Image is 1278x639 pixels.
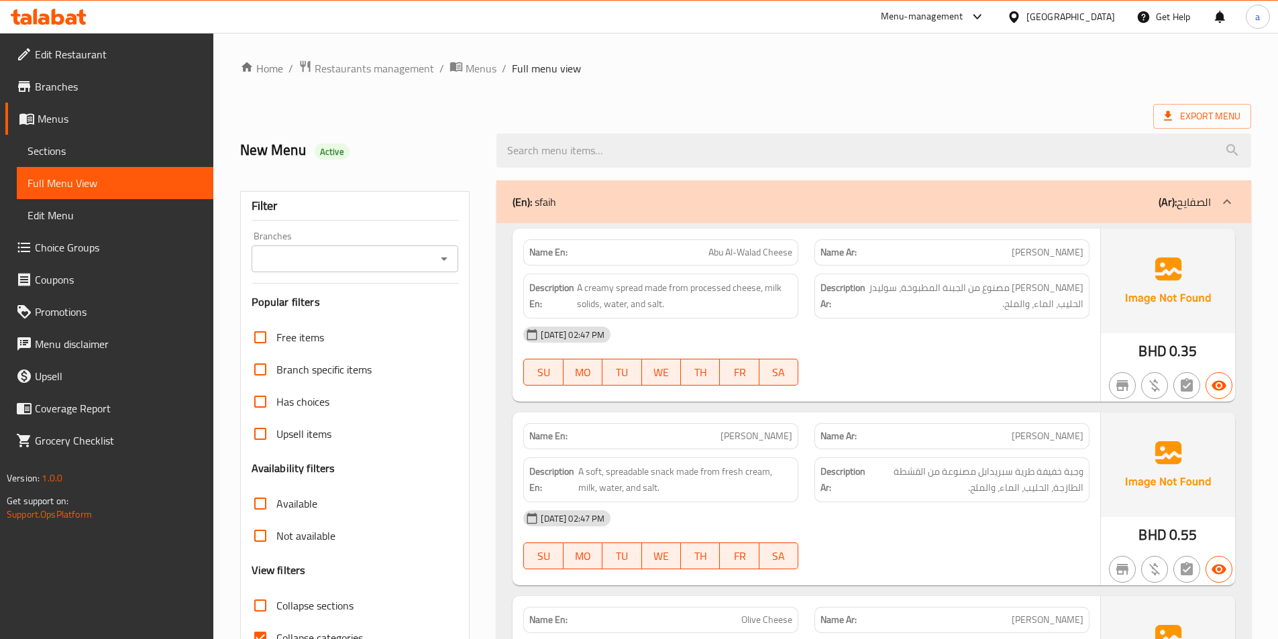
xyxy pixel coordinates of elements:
[276,528,335,544] span: Not available
[17,135,213,167] a: Sections
[820,280,865,312] strong: Description Ar:
[820,463,865,496] strong: Description Ar:
[1101,229,1235,333] img: Ae5nvW7+0k+MAAAAAElFTkSuQmCC
[881,9,963,25] div: Menu-management
[647,546,676,566] span: WE
[569,546,597,566] span: MO
[820,429,857,443] strong: Name Ar:
[5,392,213,424] a: Coverage Report
[35,432,203,449] span: Grocery Checklist
[647,363,676,382] span: WE
[240,60,283,76] a: Home
[577,280,792,312] span: A creamy spread made from processed cheese, milk solids, water, and salt.
[5,264,213,296] a: Coupons
[276,426,331,442] span: Upsell items
[868,280,1083,312] span: سبريد كريمي مصنوع من الجبنة المطبوخة، سوليدز الحليب، الماء، والملح.
[868,463,1083,496] span: وجبة خفيفة طرية سبريدابل مصنوعة من القشطة الطازجة، الحليب، الماء، والملح.
[35,304,203,320] span: Promotions
[1012,245,1083,259] span: [PERSON_NAME]
[439,60,444,76] li: /
[276,597,354,614] span: Collapse sections
[5,296,213,328] a: Promotions
[602,359,641,386] button: TU
[1026,9,1115,24] div: [GEOGRAPHIC_DATA]
[535,512,610,525] span: [DATE] 02:47 PM
[741,613,792,627] span: Olive Cheese
[276,361,372,377] span: Branch specific items
[529,245,568,259] strong: Name En:
[35,368,203,384] span: Upsell
[1169,338,1197,364] span: 0.35
[315,143,350,160] div: Active
[5,38,213,70] a: Edit Restaurant
[759,359,798,386] button: SA
[252,461,335,476] h3: Availability filters
[529,363,557,382] span: SU
[28,143,203,159] span: Sections
[512,60,581,76] span: Full menu view
[5,424,213,457] a: Grocery Checklist
[1153,104,1251,129] span: Export Menu
[35,272,203,288] span: Coupons
[608,546,636,566] span: TU
[642,542,681,569] button: WE
[240,140,481,160] h2: New Menu
[765,546,793,566] span: SA
[564,359,602,386] button: MO
[1206,372,1232,399] button: Available
[1255,9,1260,24] span: a
[820,245,857,259] strong: Name Ar:
[35,400,203,416] span: Coverage Report
[529,546,557,566] span: SU
[765,363,793,382] span: SA
[1141,556,1168,583] button: Purchased item
[276,329,324,345] span: Free items
[5,231,213,264] a: Choice Groups
[466,60,496,76] span: Menus
[1164,108,1240,125] span: Export Menu
[708,245,792,259] span: Abu Al-Walad Cheese
[720,359,759,386] button: FR
[720,542,759,569] button: FR
[529,463,576,496] strong: Description En:
[523,359,563,386] button: SU
[529,613,568,627] strong: Name En:
[252,563,306,578] h3: View filters
[7,506,92,523] a: Support.OpsPlatform
[578,463,792,496] span: A soft, spreadable snack made from fresh cream, milk, water, and salt.
[17,167,213,199] a: Full Menu View
[1138,522,1166,548] span: BHD
[681,359,720,386] button: TH
[240,60,1251,77] nav: breadcrumb
[35,46,203,62] span: Edit Restaurant
[315,60,434,76] span: Restaurants management
[513,194,556,210] p: sfaih
[5,103,213,135] a: Menus
[608,363,636,382] span: TU
[435,249,454,268] button: Open
[721,429,792,443] span: [PERSON_NAME]
[502,60,507,76] li: /
[28,175,203,191] span: Full Menu View
[1141,372,1168,399] button: Purchased item
[681,542,720,569] button: TH
[513,192,532,212] b: (En):
[1173,372,1200,399] button: Not has choices
[569,363,597,382] span: MO
[686,546,714,566] span: TH
[7,492,68,510] span: Get support on:
[38,111,203,127] span: Menus
[1012,429,1083,443] span: [PERSON_NAME]
[529,280,574,312] strong: Description En:
[35,78,203,95] span: Branches
[1101,412,1235,517] img: Ae5nvW7+0k+MAAAAAElFTkSuQmCC
[725,546,753,566] span: FR
[1206,556,1232,583] button: Available
[17,199,213,231] a: Edit Menu
[686,363,714,382] span: TH
[1109,372,1136,399] button: Not branch specific item
[7,469,40,487] span: Version:
[1109,556,1136,583] button: Not branch specific item
[276,394,329,410] span: Has choices
[496,133,1251,168] input: search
